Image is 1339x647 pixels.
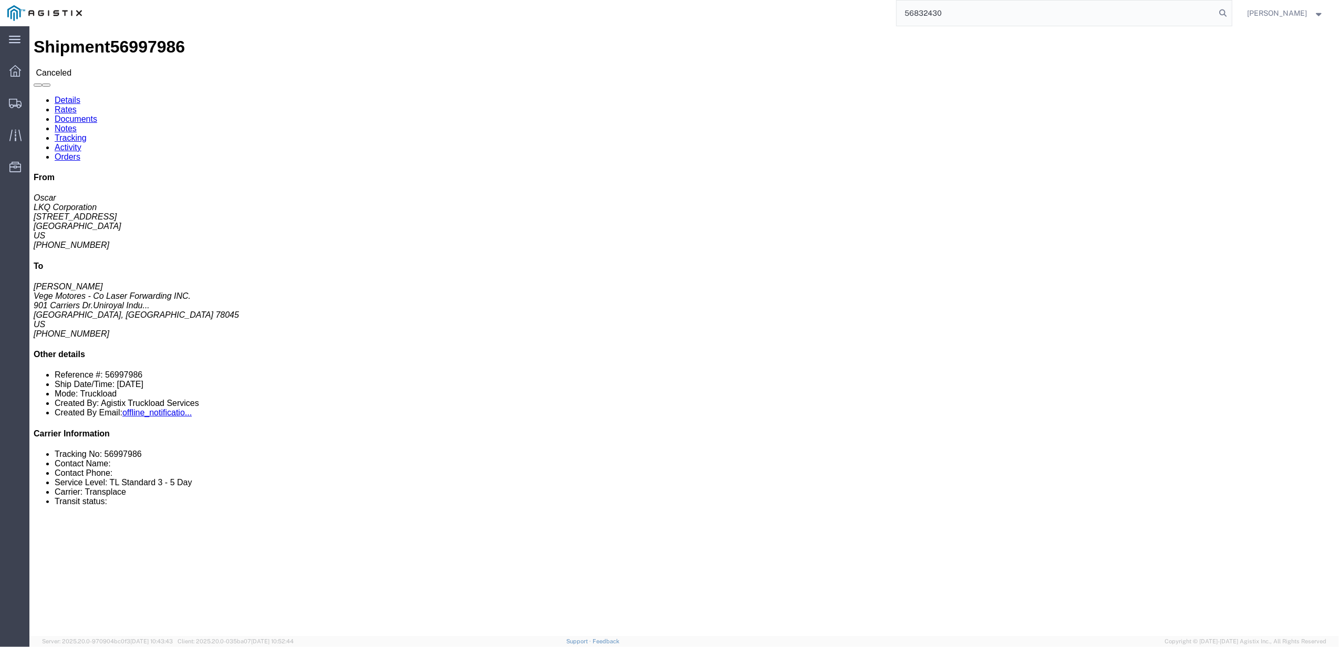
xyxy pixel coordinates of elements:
span: Server: 2025.20.0-970904bc0f3 [42,638,173,644]
span: [DATE] 10:52:44 [251,638,294,644]
img: logo [7,5,82,21]
span: Client: 2025.20.0-035ba07 [178,638,294,644]
a: Feedback [593,638,619,644]
a: Support [566,638,593,644]
button: [PERSON_NAME] [1247,7,1325,19]
input: Search for shipment number, reference number [897,1,1216,26]
span: Copyright © [DATE]-[DATE] Agistix Inc., All Rights Reserved [1165,637,1326,646]
iframe: FS Legacy Container [29,26,1339,636]
span: [DATE] 10:43:43 [130,638,173,644]
span: Jorge Hinojosa [1248,7,1307,19]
